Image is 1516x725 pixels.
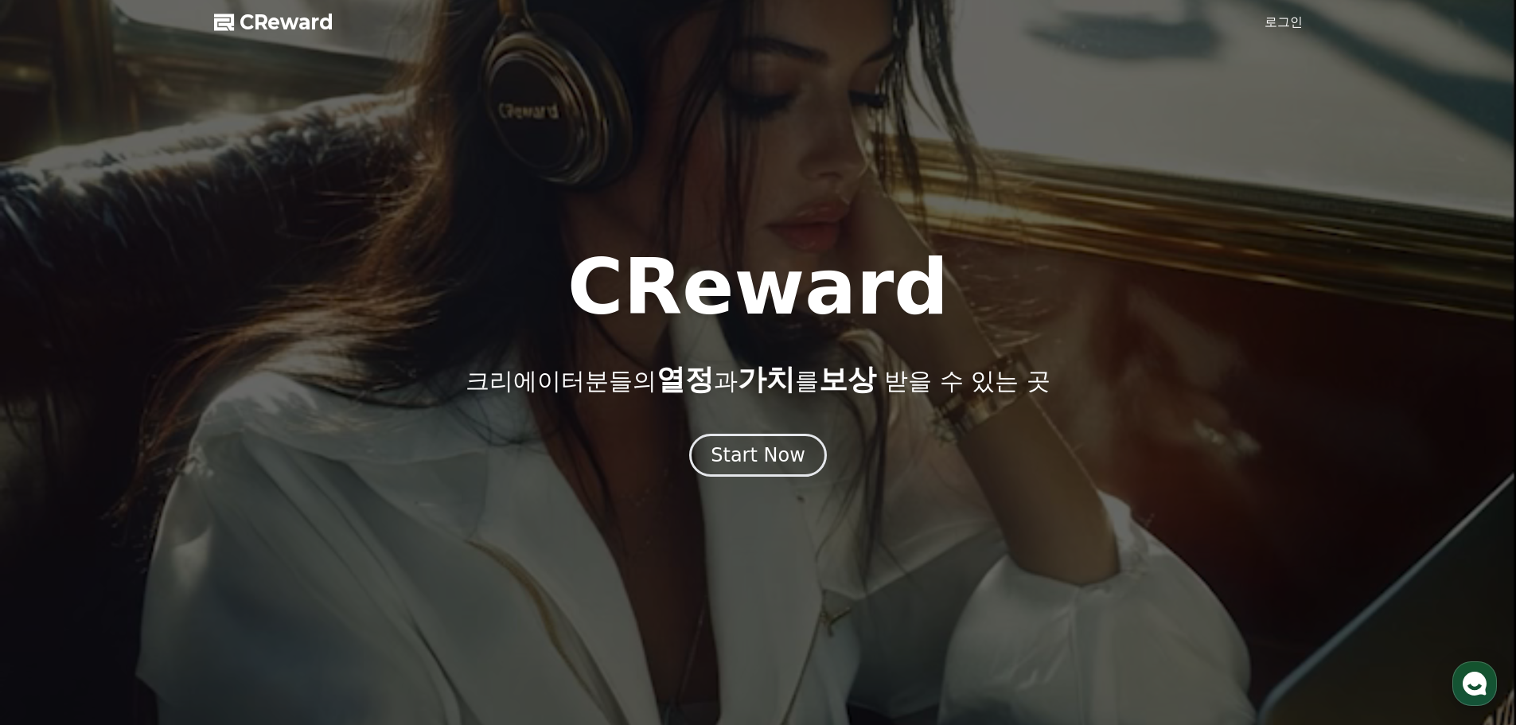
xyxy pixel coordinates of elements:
[240,10,333,35] span: CReward
[1265,13,1303,32] a: 로그인
[689,434,827,477] button: Start Now
[738,363,795,396] span: 가치
[689,450,827,465] a: Start Now
[819,363,876,396] span: 보상
[567,249,949,325] h1: CReward
[214,10,333,35] a: CReward
[711,442,805,468] div: Start Now
[657,363,714,396] span: 열정
[466,364,1050,396] p: 크리에이터분들의 과 를 받을 수 있는 곳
